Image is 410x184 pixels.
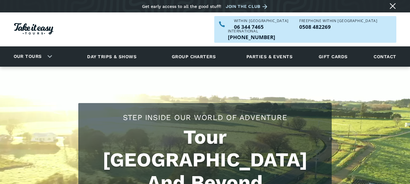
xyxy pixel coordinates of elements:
p: [PHONE_NUMBER] [228,35,275,40]
div: Our tours [6,48,57,65]
a: Close message [388,1,398,11]
a: Call us freephone within NZ on 0508482269 [299,24,377,29]
a: Our tours [9,49,46,64]
a: Call us within NZ on 063447465 [234,24,289,29]
div: Freephone WITHIN [GEOGRAPHIC_DATA] [299,19,377,23]
a: Call us outside of NZ on +6463447465 [228,35,275,40]
a: Parties & events [243,48,296,65]
a: Homepage [14,20,53,39]
img: Take it easy Tours logo [14,23,53,35]
div: Get early access to all the good stuff! [142,4,221,9]
div: International [228,29,275,33]
p: 0508 482269 [299,24,377,29]
h2: Step Inside Our World Of Adventure [84,112,326,123]
a: Gift cards [316,48,351,65]
a: Join the club [226,3,269,10]
p: 06 344 7465 [234,24,289,29]
a: Contact [371,48,399,65]
a: Day trips & shows [80,48,144,65]
a: Group charters [164,48,223,65]
div: WITHIN [GEOGRAPHIC_DATA] [234,19,289,23]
